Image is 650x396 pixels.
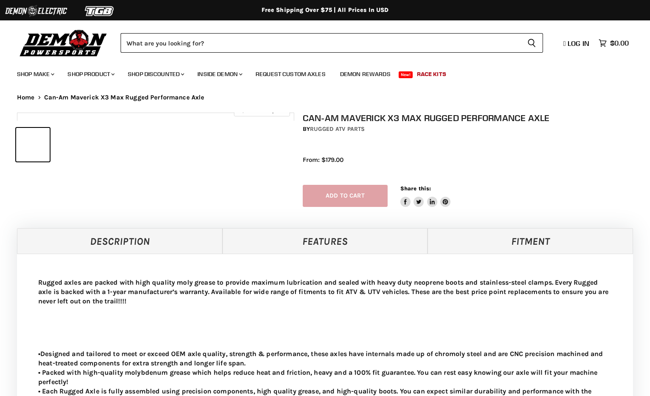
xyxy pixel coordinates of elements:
a: Race Kits [411,65,453,83]
span: From: $179.00 [303,156,343,164]
a: Features [222,228,428,254]
button: IMAGE thumbnail [16,128,50,161]
img: Demon Powersports [17,28,110,58]
span: Log in [568,39,589,48]
a: Rugged ATV Parts [310,125,365,133]
a: Description [17,228,222,254]
ul: Main menu [11,62,627,83]
a: Shop Discounted [121,65,189,83]
aside: Share this: [400,185,451,207]
h1: Can-Am Maverick X3 Max Rugged Performance Axle [303,113,642,123]
span: New! [399,71,413,78]
a: Home [17,94,35,101]
a: Shop Make [11,65,59,83]
a: Demon Rewards [334,65,397,83]
a: Request Custom Axles [249,65,332,83]
span: $0.00 [610,39,629,47]
img: Demon Electric Logo 2 [4,3,68,19]
button: Search [521,33,543,53]
span: Can-Am Maverick X3 Max Rugged Performance Axle [44,94,205,101]
span: Click to expand [238,107,285,113]
a: Fitment [428,228,633,254]
span: Share this: [400,185,431,192]
img: TGB Logo 2 [68,3,132,19]
form: Product [121,33,543,53]
a: $0.00 [594,37,633,49]
a: Shop Product [61,65,120,83]
a: Log in [560,40,594,47]
p: Rugged axles are packed with high quality moly grease to provide maximum lubrication and sealed w... [38,278,612,306]
a: Inside Demon [191,65,248,83]
div: by [303,124,642,134]
input: Search [121,33,521,53]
